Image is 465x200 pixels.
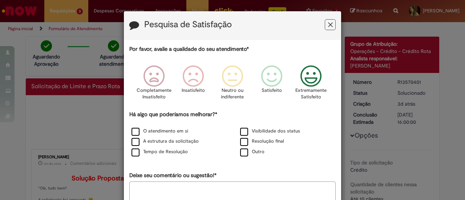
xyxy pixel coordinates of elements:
p: Satisfeito [262,87,282,94]
div: Há algo que poderíamos melhorar?* [129,111,336,158]
p: Insatisfeito [182,87,205,94]
label: Resolução final [240,138,284,145]
label: Por favor, avalie a qualidade do seu atendimento* [129,45,249,53]
div: Extremamente Satisfeito [292,60,329,110]
div: Neutro ou indiferente [214,60,251,110]
label: Tempo de Resolução [132,148,188,155]
p: Neutro ou indiferente [219,87,246,101]
p: Completamente Insatisfeito [137,87,171,101]
label: O atendimento em si [132,128,188,135]
label: Pesquisa de Satisfação [144,20,232,29]
p: Extremamente Satisfeito [295,87,327,101]
div: Insatisfeito [175,60,212,110]
div: Satisfeito [253,60,290,110]
div: Completamente Insatisfeito [135,60,172,110]
label: Visibilidade dos status [240,128,300,135]
label: Outro [240,148,264,155]
label: A estrutura da solicitação [132,138,199,145]
label: Deixe seu comentário ou sugestão!* [129,172,217,179]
